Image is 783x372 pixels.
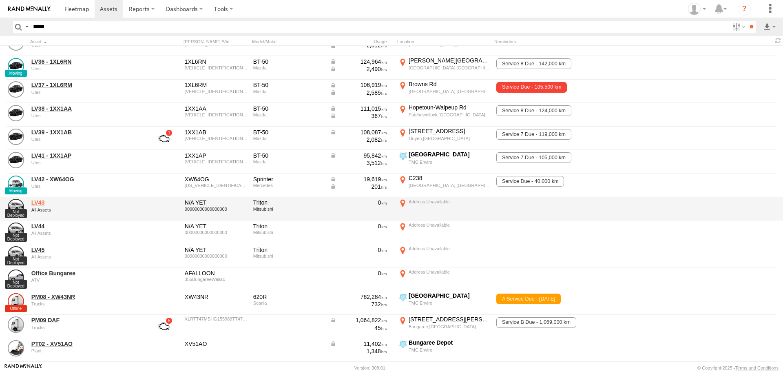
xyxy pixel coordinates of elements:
[8,6,51,12] img: rand-logo.svg
[685,3,709,15] div: Adam Falloon
[409,174,490,182] div: C238
[330,152,387,159] div: Data from Vehicle CANbus
[31,105,143,112] a: LV38 - 1XX1AA
[697,365,779,370] div: © Copyright 2025 -
[330,183,387,190] div: Data from Vehicle CANbus
[397,221,491,243] label: Click to View Current Location
[149,129,179,148] a: View Asset with Fault/s
[330,301,387,308] div: 732
[8,316,24,333] a: View Asset Details
[496,105,571,116] span: Service 8 Due - 124,000 km
[330,347,387,355] div: 1,348
[149,316,179,336] a: View Asset with Fault/s
[24,21,30,33] label: Search Query
[253,293,324,301] div: 620R
[185,65,248,70] div: MP2TFS40JPT300202
[31,81,143,89] a: LV37 - 1XL6RM
[330,159,387,167] div: 3,512
[330,340,387,347] div: Data from Vehicle CANbus
[409,89,490,94] div: [GEOGRAPHIC_DATA],[GEOGRAPHIC_DATA]
[185,159,248,164] div: MP2TFS40JPT305801
[31,199,143,206] a: LV43
[330,81,387,89] div: Data from Vehicle CANbus
[397,198,491,220] label: Click to View Current Location
[31,66,143,71] div: undefined
[494,39,625,45] div: Reminders
[496,82,567,93] span: Service Due - 105,500 km
[409,300,490,306] div: TMC Enviro
[409,339,490,346] div: Bungaree Depot
[253,176,324,183] div: Sprinter
[185,340,248,347] div: XV51AO
[397,39,491,45] div: Location
[185,270,248,277] div: AFALLOON
[253,301,324,305] div: Scania
[31,160,143,165] div: undefined
[8,152,24,168] a: View Asset Details
[496,129,571,140] span: Service 7 Due - 119,000 km
[31,246,143,254] a: LV45
[31,270,143,277] a: Office Bungaree
[8,293,24,310] a: View Asset Details
[31,223,143,230] a: LV44
[409,136,490,141] div: Ouyen,[GEOGRAPHIC_DATA]
[253,246,324,254] div: Triton
[330,176,387,183] div: Data from Vehicle CANbus
[330,112,387,120] div: Data from Vehicle CANbus
[496,152,571,163] span: Service 7 Due - 105,000 km
[773,37,783,45] span: Refresh
[31,184,143,189] div: undefined
[8,246,24,263] a: View Asset Details
[8,199,24,215] a: View Asset Details
[409,159,490,165] div: TMC Enviro
[397,57,491,79] label: Click to View Current Location
[409,127,490,135] div: [STREET_ADDRESS]
[185,176,248,183] div: XW64OG
[185,254,248,258] div: 00000000000000000
[496,317,576,328] span: Service B Due - 1,069,000 km
[31,301,143,306] div: undefined
[185,199,248,206] div: N/A YET
[330,89,387,96] div: Data from Vehicle CANbus
[8,129,24,145] a: View Asset Details
[185,293,248,301] div: XW43NR
[31,278,143,283] div: undefined
[8,58,24,74] a: View Asset Details
[330,293,387,301] div: 762,284
[31,325,143,330] div: undefined
[8,176,24,192] a: View Asset Details
[397,104,491,126] label: Click to View Current Location
[31,340,143,347] a: PT02 - XV51AO
[185,89,248,94] div: MP2TFS40JPT300828
[185,129,248,136] div: 1XX1AB
[253,230,324,235] div: Mitsubishi
[409,316,490,323] div: [STREET_ADDRESS][PERSON_NAME]
[330,105,387,112] div: Data from Vehicle CANbus
[185,223,248,230] div: N/A YET
[185,183,248,188] div: W1V9072532N257572
[729,21,747,33] label: Search Filter Options
[185,277,248,282] div: 355BungareeWallac
[31,176,143,183] a: LV42 - XW64OG
[330,324,387,332] div: 45
[253,223,324,230] div: Triton
[185,246,248,254] div: N/A YET
[409,324,490,330] div: Bungaree,[GEOGRAPHIC_DATA]
[185,81,248,89] div: 1XL6RM
[253,136,324,141] div: Mazda
[330,223,387,230] div: 0
[253,207,324,212] div: Mitsubishi
[8,81,24,98] a: View Asset Details
[397,245,491,267] label: Click to View Current Location
[409,57,490,64] div: [PERSON_NAME][GEOGRAPHIC_DATA]
[30,39,144,45] div: Click to Sort
[330,58,387,65] div: Data from Vehicle CANbus
[253,105,324,112] div: BT-50
[354,365,385,370] div: Version: 308.01
[185,105,248,112] div: 1XX1AA
[31,348,143,353] div: undefined
[738,2,751,16] i: ?
[253,89,324,94] div: Mazda
[397,292,491,314] label: Click to View Current Location
[329,39,394,45] div: Usage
